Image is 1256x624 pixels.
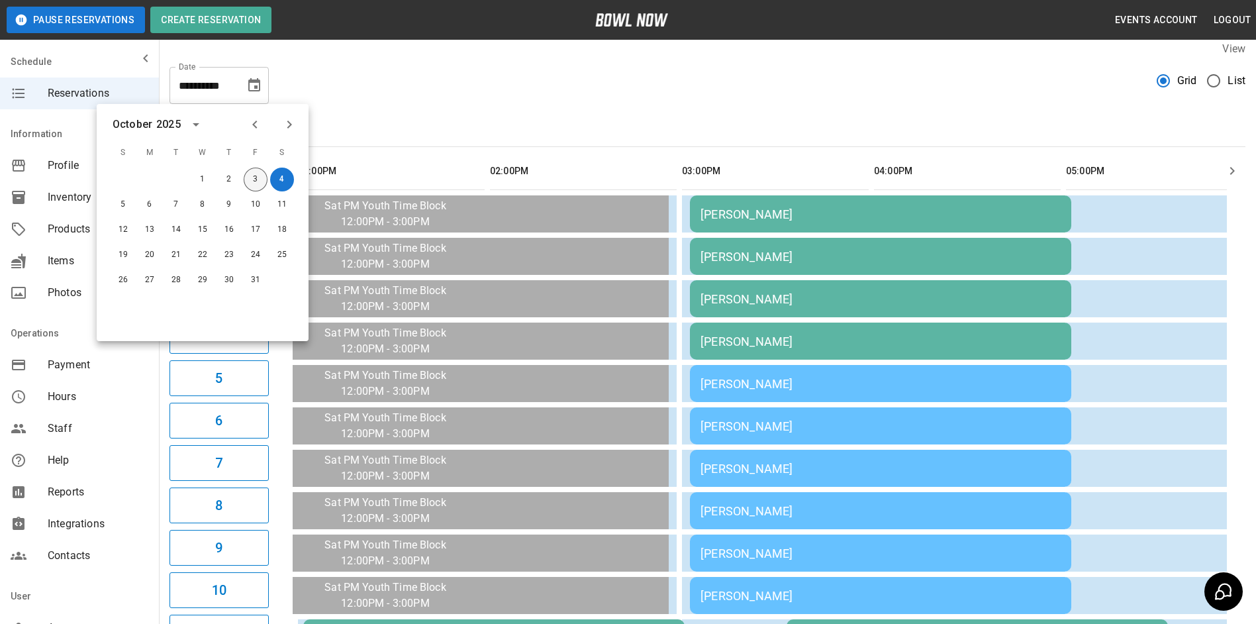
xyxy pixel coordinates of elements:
div: [PERSON_NAME] [700,377,1061,391]
h6: 10 [212,580,226,601]
div: inventory tabs [169,115,1245,146]
button: Oct 26, 2025 [111,268,135,292]
span: List [1228,73,1245,89]
button: Create Reservation [150,7,271,33]
div: [PERSON_NAME] [700,462,1061,476]
button: 9 [169,530,269,566]
button: Oct 20, 2025 [138,243,162,267]
button: Previous month [244,113,266,136]
span: S [111,140,135,166]
button: Oct 16, 2025 [217,218,241,242]
button: Oct 14, 2025 [164,218,188,242]
span: Products [48,221,148,237]
button: Oct 21, 2025 [164,243,188,267]
span: Reservations [48,85,148,101]
span: M [138,140,162,166]
span: Profile [48,158,148,174]
span: Integrations [48,516,148,532]
button: Oct 17, 2025 [244,218,267,242]
button: Choose date, selected date is Oct 4, 2025 [241,72,267,99]
div: [PERSON_NAME] [700,419,1061,433]
span: Hours [48,389,148,405]
button: Oct 23, 2025 [217,243,241,267]
button: Oct 29, 2025 [191,268,215,292]
button: Oct 6, 2025 [138,193,162,217]
div: 2025 [156,117,181,132]
button: Oct 15, 2025 [191,218,215,242]
span: Reports [48,484,148,500]
h6: 8 [215,495,222,516]
button: 5 [169,360,269,396]
button: Pause Reservations [7,7,145,33]
button: 8 [169,488,269,523]
button: Oct 13, 2025 [138,218,162,242]
div: [PERSON_NAME] [700,546,1061,560]
span: S [270,140,294,166]
button: 6 [169,403,269,439]
button: Oct 24, 2025 [244,243,267,267]
button: Oct 18, 2025 [270,218,294,242]
div: [PERSON_NAME] [700,250,1061,264]
button: Oct 27, 2025 [138,268,162,292]
span: Payment [48,357,148,373]
span: W [191,140,215,166]
h6: 7 [215,452,222,474]
button: Logout [1208,8,1256,32]
h6: 5 [215,368,222,389]
button: Oct 28, 2025 [164,268,188,292]
button: Oct 31, 2025 [244,268,267,292]
span: Help [48,452,148,468]
button: Oct 11, 2025 [270,193,294,217]
span: Staff [48,421,148,437]
button: 10 [169,572,269,608]
button: Oct 2, 2025 [217,168,241,191]
button: Oct 5, 2025 [111,193,135,217]
div: [PERSON_NAME] [700,292,1061,306]
span: F [244,140,267,166]
button: Oct 12, 2025 [111,218,135,242]
div: [PERSON_NAME] [700,335,1061,348]
span: T [164,140,188,166]
div: [PERSON_NAME] [700,504,1061,518]
button: Oct 1, 2025 [191,168,215,191]
button: 7 [169,445,269,481]
img: logo [595,13,668,26]
label: View [1222,42,1245,55]
h6: 6 [215,410,222,431]
button: Oct 25, 2025 [270,243,294,267]
span: Inventory [48,189,148,205]
span: Contacts [48,548,148,564]
div: [PERSON_NAME] [700,207,1061,221]
button: Oct 8, 2025 [191,193,215,217]
span: Grid [1177,73,1197,89]
button: Oct 4, 2025 [270,168,294,191]
h6: 9 [215,537,222,558]
span: Photos [48,285,148,301]
button: Oct 3, 2025 [244,168,267,191]
button: Oct 22, 2025 [191,243,215,267]
div: October [113,117,152,132]
button: calendar view is open, switch to year view [185,113,207,136]
button: Events Account [1110,8,1203,32]
button: Oct 9, 2025 [217,193,241,217]
button: Next month [278,113,301,136]
button: Oct 7, 2025 [164,193,188,217]
button: Oct 10, 2025 [244,193,267,217]
button: Oct 30, 2025 [217,268,241,292]
span: Items [48,253,148,269]
button: Oct 19, 2025 [111,243,135,267]
div: [PERSON_NAME] [700,589,1061,603]
span: T [217,140,241,166]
